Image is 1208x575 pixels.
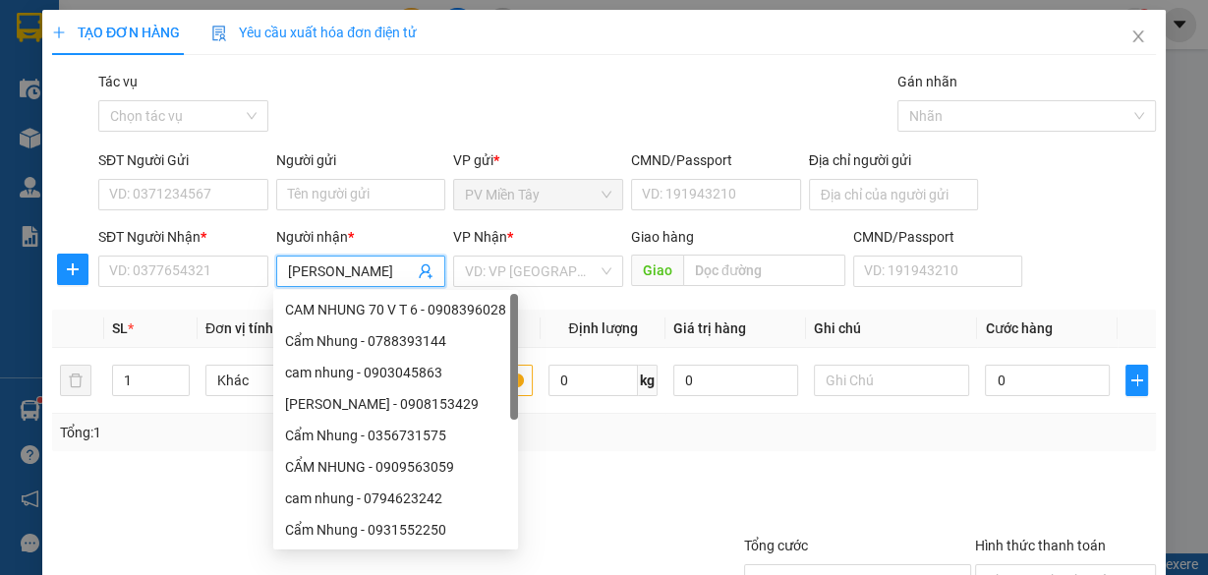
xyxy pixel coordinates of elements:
[57,254,88,285] button: plus
[168,64,392,91] div: 0909287985
[168,40,392,64] div: thành
[211,26,227,41] img: icon
[975,538,1106,553] label: Hình thức thanh toán
[273,357,518,388] div: cam nhung - 0903045863
[98,226,268,248] div: SĐT Người Nhận
[1130,29,1146,44] span: close
[631,149,801,171] div: CMND/Passport
[985,320,1052,336] span: Cước hàng
[168,17,392,40] div: HANG NGOAI
[285,299,506,320] div: CAM NHUNG 70 V T 6 - 0908396028
[60,365,91,396] button: delete
[631,229,694,245] span: Giao hàng
[897,74,957,89] label: Gán nhãn
[568,320,637,336] span: Định lượng
[112,320,128,336] span: SL
[273,514,518,546] div: Cẩm Nhung - 0931552250
[211,25,417,40] span: Yêu cầu xuất hóa đơn điện tử
[217,366,350,395] span: Khác
[17,115,154,139] div: 0369923268
[1125,365,1148,396] button: plus
[273,325,518,357] div: Cẩm Nhung - 0788393144
[453,229,507,245] span: VP Nhận
[273,388,518,420] div: CẨM NHUNG - 0908153429
[273,451,518,483] div: CẨM NHUNG - 0909563059
[853,226,1023,248] div: CMND/Passport
[814,365,970,396] input: Ghi Chú
[52,25,180,40] span: TẠO ĐƠN HÀNG
[465,180,611,209] span: PV Miền Tây
[17,87,154,115] div: 0703022622
[631,255,683,286] span: Giao
[809,179,979,210] input: Địa chỉ của người gửi
[17,19,47,39] span: Gửi:
[52,26,66,39] span: plus
[168,19,214,39] span: Nhận:
[683,255,845,286] input: Dọc đường
[205,320,279,336] span: Đơn vị tính
[276,149,446,171] div: Người gửi
[285,488,506,509] div: cam nhung - 0794623242
[809,149,979,171] div: Địa chỉ người gửi
[285,519,506,541] div: Cẩm Nhung - 0931552250
[285,393,506,415] div: [PERSON_NAME] - 0908153429
[744,538,808,553] span: Tổng cước
[273,420,518,451] div: Cẩm Nhung - 0356731575
[285,330,506,352] div: Cẩm Nhung - 0788393144
[273,294,518,325] div: CAM NHUNG 70 V T 6 - 0908396028
[673,320,746,336] span: Giá trị hàng
[98,74,138,89] label: Tác vụ
[168,113,392,147] span: [PERSON_NAME]
[17,64,154,87] div: tx Duc Anh LH
[1111,10,1166,65] button: Close
[806,310,978,348] th: Ghi chú
[273,483,518,514] div: cam nhung - 0794623242
[418,263,433,279] span: user-add
[285,456,506,478] div: CẨM NHUNG - 0909563059
[60,422,468,443] div: Tổng: 1
[673,365,798,396] input: 0
[276,226,446,248] div: Người nhận
[285,425,506,446] div: Cẩm Nhung - 0356731575
[285,362,506,383] div: cam nhung - 0903045863
[453,149,623,171] div: VP gửi
[58,261,87,277] span: plus
[638,365,658,396] span: kg
[1126,373,1147,388] span: plus
[98,149,268,171] div: SĐT Người Gửi
[17,17,154,64] div: PV Miền Tây
[168,91,197,112] span: DĐ:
